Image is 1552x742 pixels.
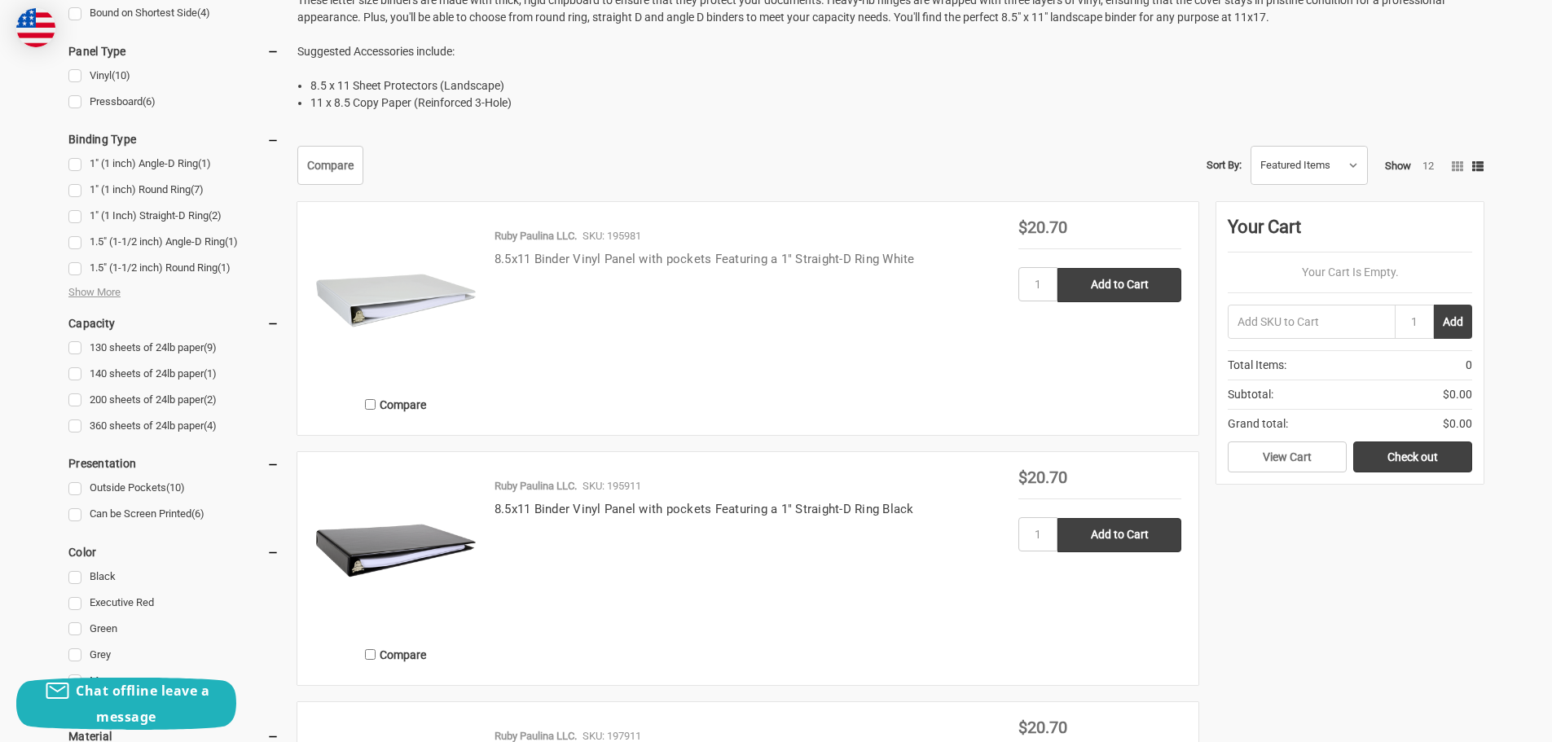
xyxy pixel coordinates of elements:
[68,65,279,87] a: Vinyl
[1057,518,1181,552] input: Add to Cart
[314,391,477,418] label: Compare
[68,179,279,201] a: 1" (1 inch) Round Ring
[204,393,217,406] span: (2)
[68,205,279,227] a: 1" (1 Inch) Straight-D Ring
[1207,153,1242,178] label: Sort By:
[1228,305,1395,339] input: Add SKU to Cart
[314,219,477,382] img: 8.5x11 Binder Vinyl Panel with pockets Featuring a 1" Straight-D Ring White
[297,146,363,185] a: Compare
[68,314,279,333] h5: Capacity
[1466,357,1472,374] span: 0
[68,618,279,640] a: Green
[365,399,376,410] input: Compare
[191,183,204,195] span: (7)
[16,8,55,47] img: duty and tax information for United States
[191,507,204,520] span: (6)
[68,130,279,149] h5: Binding Type
[1434,305,1472,339] button: Add
[204,367,217,380] span: (1)
[583,228,641,244] p: SKU: 195981
[1443,386,1472,403] span: $0.00
[197,7,210,19] span: (4)
[68,670,279,692] a: Maroon
[68,363,279,385] a: 140 sheets of 24lb paper
[1228,415,1288,432] span: Grand total:
[204,341,217,353] span: (9)
[68,542,279,562] h5: Color
[1018,718,1067,737] span: $20.70
[68,257,279,279] a: 1.5" (1-1/2 inch) Round Ring
[495,228,577,244] p: Ruby Paulina LLC.
[495,252,915,266] a: 8.5x11 Binder Vinyl Panel with pockets Featuring a 1" Straight-D Ring White
[68,415,279,437] a: 360 sheets of 24lb paper
[1228,213,1472,252] div: Your Cart
[583,478,641,494] p: SKU: 195911
[112,69,130,81] span: (10)
[1057,268,1181,302] input: Add to Cart
[314,469,477,632] img: 8.5x11 Binder Vinyl Panel with pockets Featuring a 1" Straight-D Ring Black
[209,209,222,222] span: (2)
[495,478,577,494] p: Ruby Paulina LLC.
[310,94,1484,112] li: 11 x 8.5 Copy Paper (Reinforced 3-Hole)
[68,337,279,359] a: 130 sheets of 24lb paper
[68,454,279,473] h5: Presentation
[198,157,211,169] span: (1)
[218,261,231,274] span: (1)
[68,592,279,614] a: Executive Red
[1385,160,1411,172] span: Show
[314,641,477,668] label: Compare
[365,649,376,660] input: Compare
[297,43,1484,60] p: Suggested Accessories include:
[68,477,279,499] a: Outside Pockets
[68,2,279,24] a: Bound on Shortest Side
[68,389,279,411] a: 200 sheets of 24lb paper
[166,481,185,494] span: (10)
[68,153,279,175] a: 1" (1 inch) Angle-D Ring
[1228,357,1286,374] span: Total Items:
[68,231,279,253] a: 1.5" (1-1/2 inch) Angle-D Ring
[143,95,156,108] span: (6)
[310,77,1484,94] li: 8.5 x 11 Sheet Protectors (Landscape)
[68,284,121,301] span: Show More
[68,91,279,113] a: Pressboard
[1443,415,1472,432] span: $0.00
[204,419,217,432] span: (4)
[68,42,279,61] h5: Panel Type
[68,566,279,588] a: Black
[495,502,914,516] a: 8.5x11 Binder Vinyl Panel with pockets Featuring a 1" Straight-D Ring Black
[1353,441,1472,472] a: Check out
[16,678,236,730] button: Chat offline leave a message
[68,644,279,666] a: Grey
[1228,441,1347,472] a: View Cart
[1228,264,1472,281] p: Your Cart Is Empty.
[1228,386,1273,403] span: Subtotal:
[1018,217,1067,237] span: $20.70
[68,503,279,525] a: Can be Screen Printed
[76,682,209,726] span: Chat offline leave a message
[1422,160,1434,172] a: 12
[1018,468,1067,487] span: $20.70
[225,235,238,248] span: (1)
